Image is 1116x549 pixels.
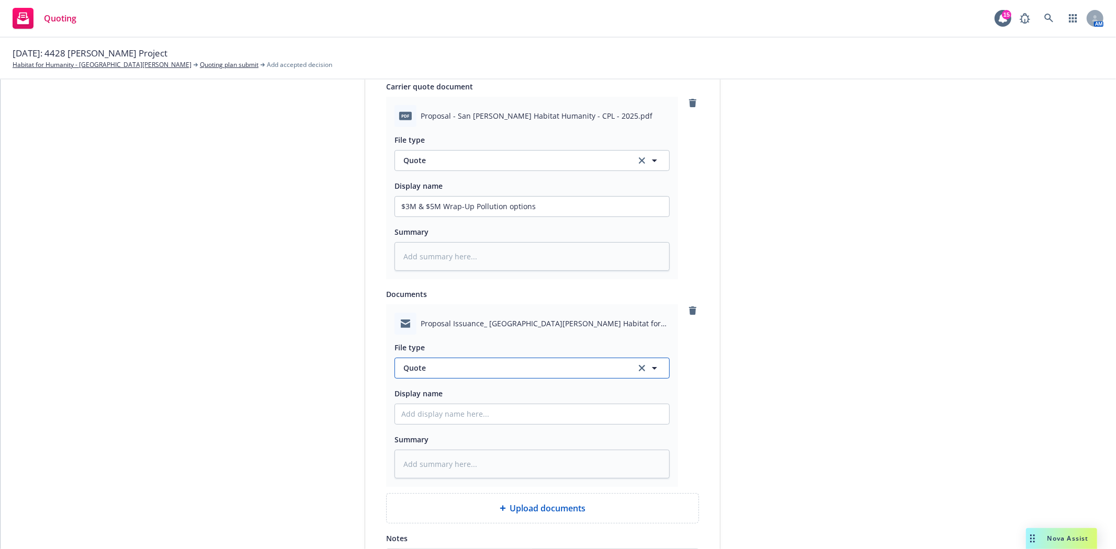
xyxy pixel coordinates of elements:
div: 15 [1002,10,1011,19]
a: Search [1039,8,1059,29]
a: Habitat for Humanity - [GEOGRAPHIC_DATA][PERSON_NAME] [13,60,191,70]
span: Proposal Issuance_ [GEOGRAPHIC_DATA][PERSON_NAME] Habitat for Humanity -- [PERSON_NAME][GEOGRAPHI... [421,318,670,329]
span: Add accepted decision [267,60,332,70]
input: Add display name here... [395,404,669,424]
span: Summary [394,227,429,237]
div: Drag to move [1026,528,1039,549]
span: File type [394,135,425,145]
span: Display name [394,181,443,191]
button: Quoteclear selection [394,150,670,171]
span: Quote [403,155,624,166]
a: Report a Bug [1014,8,1035,29]
span: Quoting [44,14,76,22]
a: remove [686,304,699,317]
span: Display name [394,388,443,398]
div: Upload documents [386,493,699,523]
a: remove [686,97,699,109]
a: clear selection [636,362,648,374]
span: Documents [386,289,427,299]
span: Upload documents [510,502,586,514]
input: Add display name here... [395,197,669,216]
span: Quote [403,362,624,373]
span: [DATE]: 4428 [PERSON_NAME] Project [13,47,167,60]
span: pdf [399,112,412,120]
a: Quoting plan submit [200,60,258,70]
span: Proposal - San [PERSON_NAME] Habitat Humanity - CPL - 2025.pdf [421,110,652,121]
button: Nova Assist [1026,528,1097,549]
a: clear selection [636,154,648,167]
span: Notes [386,533,408,543]
span: Summary [394,434,429,444]
span: Nova Assist [1047,534,1089,543]
span: File type [394,342,425,352]
a: Quoting [8,4,81,33]
button: Quoteclear selection [394,358,670,379]
span: Carrier quote document [386,82,473,92]
a: Switch app [1063,8,1084,29]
